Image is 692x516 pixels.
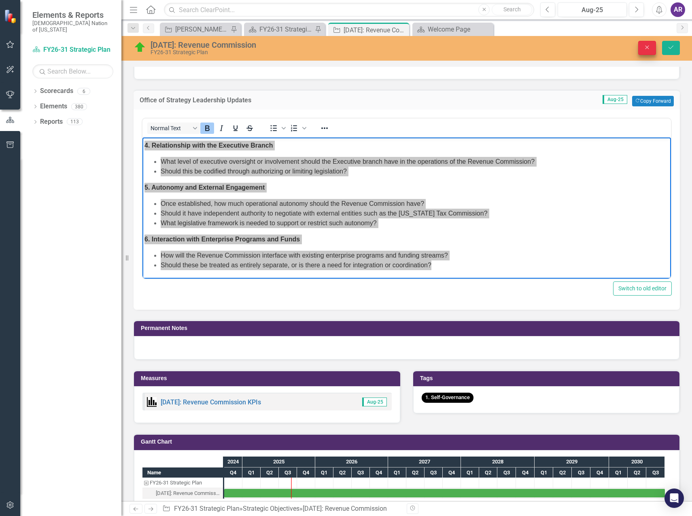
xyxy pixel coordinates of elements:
[40,117,63,127] a: Reports
[628,467,646,478] div: Q2
[224,457,242,467] div: 2024
[362,398,387,406] span: Aug-25
[77,88,90,95] div: 6
[151,40,438,49] div: [DATE]: Revenue Commission
[558,2,627,17] button: Aug-25
[141,439,675,445] h3: Gantt Chart
[406,467,425,478] div: Q2
[142,467,223,478] div: Name
[333,467,352,478] div: Q2
[151,49,438,55] div: FY26-31 Strategic Plan
[261,467,279,478] div: Q2
[461,467,479,478] div: Q1
[492,4,532,15] button: Search
[150,478,202,488] div: FY26-31 Strategic Plan
[428,24,491,34] div: Welcome Page
[243,123,257,134] button: Strikethrough
[32,20,113,33] small: [DEMOGRAPHIC_DATA] Nation of [US_STATE]
[609,467,628,478] div: Q1
[632,96,674,106] button: Copy Forward
[259,24,313,34] div: FY26-31 Strategic Plan
[224,489,665,497] div: Task: Start date: 2024-10-01 End date: 2030-09-30
[553,467,572,478] div: Q2
[32,10,113,20] span: Elements & Reports
[246,24,313,34] a: FY26-31 Strategic Plan
[174,505,240,512] a: FY26-31 Strategic Plan
[141,325,675,331] h3: Permanent Notes
[142,478,223,488] div: Task: FY26-31 Strategic Plan Start date: 2024-10-01 End date: 2024-10-02
[156,488,221,499] div: [DATE]: Revenue Commission
[161,398,261,406] a: [DATE]: Revenue Commission KPIs
[162,504,401,514] div: » »
[503,6,521,13] span: Search
[151,125,190,131] span: Normal Text
[370,467,388,478] div: Q4
[134,41,146,54] img: On Target
[214,123,228,134] button: Italic
[479,467,497,478] div: Q2
[147,397,157,407] img: Performance Management
[443,467,461,478] div: Q4
[32,64,113,78] input: Search Below...
[603,95,627,104] span: Aug-25
[242,457,315,467] div: 2025
[140,97,465,104] h3: Office of Strategy Leadership Updates
[142,478,223,488] div: FY26-31 Strategic Plan
[287,123,308,134] div: Numbered list
[200,123,214,134] button: Bold
[461,457,535,467] div: 2028
[646,467,665,478] div: Q3
[560,5,624,15] div: Aug-25
[497,467,516,478] div: Q3
[609,457,665,467] div: 2030
[243,505,299,512] a: Strategic Objectives
[318,123,331,134] button: Reveal or hide additional toolbar items
[142,488,223,499] div: Task: Start date: 2024-10-01 End date: 2030-09-30
[303,505,387,512] div: [DATE]: Revenue Commission
[279,467,297,478] div: Q3
[315,467,333,478] div: Q1
[141,375,396,381] h3: Measures
[671,2,685,17] button: AR
[142,137,671,279] iframe: Rich Text Area
[162,24,229,34] a: [PERSON_NAME] SO's
[175,24,229,34] div: [PERSON_NAME] SO's
[664,489,684,508] div: Open Intercom Messenger
[516,467,535,478] div: Q4
[164,3,534,17] input: Search ClearPoint...
[422,393,473,403] span: 1. Self-Governance
[388,457,461,467] div: 2027
[420,375,675,381] h3: Tags
[147,123,200,134] button: Block Normal Text
[224,467,242,478] div: Q4
[71,103,87,110] div: 380
[535,467,553,478] div: Q1
[535,457,609,467] div: 2029
[242,467,261,478] div: Q1
[32,45,113,55] a: FY26-31 Strategic Plan
[613,281,672,296] button: Switch to old editor
[414,24,491,34] a: Welcome Page
[40,87,73,96] a: Scorecards
[425,467,443,478] div: Q3
[67,118,83,125] div: 113
[229,123,242,134] button: Underline
[297,467,315,478] div: Q4
[40,102,67,111] a: Elements
[267,123,287,134] div: Bullet list
[352,467,370,478] div: Q3
[142,488,223,499] div: 2.1.12: Revenue Commission
[572,467,590,478] div: Q3
[344,25,407,35] div: [DATE]: Revenue Commission
[4,9,18,23] img: ClearPoint Strategy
